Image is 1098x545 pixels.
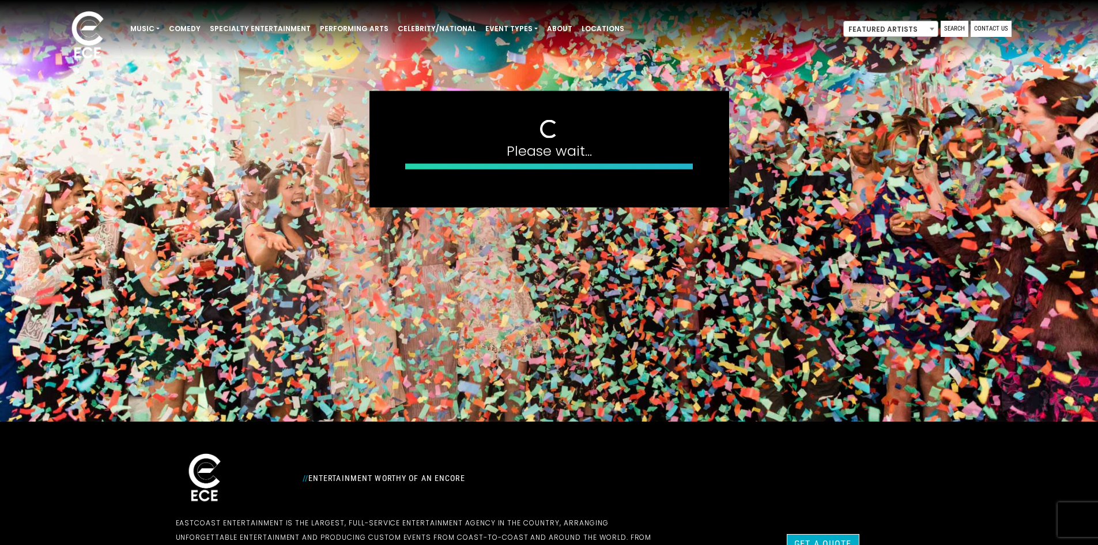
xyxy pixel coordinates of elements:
[481,19,542,39] a: Event Types
[296,469,676,487] div: Entertainment Worthy of an Encore
[542,19,577,39] a: About
[126,19,164,39] a: Music
[941,21,968,37] a: Search
[405,142,693,159] h4: Please wait...
[303,473,308,483] span: //
[164,19,205,39] a: Comedy
[59,8,116,64] img: ece_new_logo_whitev2-1.png
[844,21,938,37] span: Featured Artists
[393,19,481,39] a: Celebrity/National
[315,19,393,39] a: Performing Arts
[843,21,938,37] span: Featured Artists
[176,450,233,506] img: ece_new_logo_whitev2-1.png
[205,19,315,39] a: Specialty Entertainment
[971,21,1012,37] a: Contact Us
[577,19,629,39] a: Locations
